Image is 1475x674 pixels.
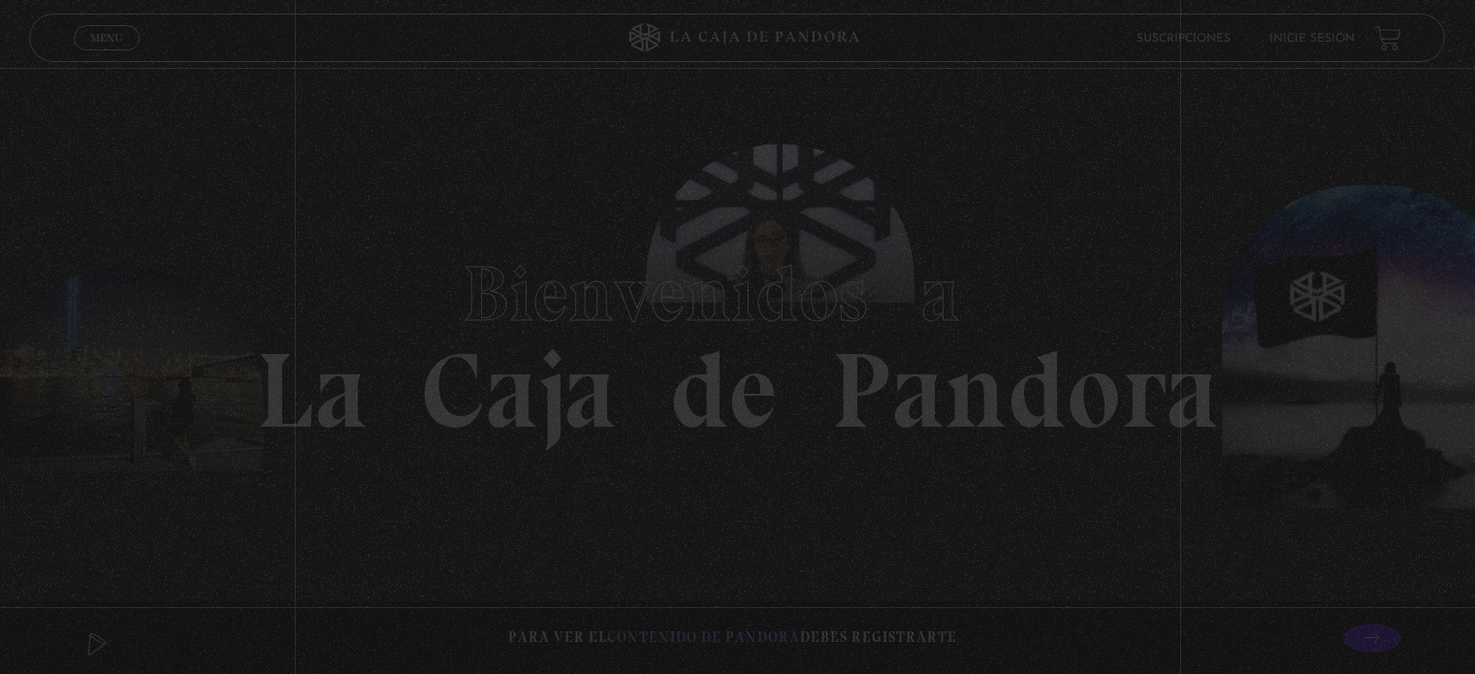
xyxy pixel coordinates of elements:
[1270,33,1356,45] a: Inicie sesión
[256,231,1219,444] h1: La Caja de Pandora
[84,48,130,62] span: Cerrar
[1375,24,1401,50] a: View your shopping cart
[508,625,957,651] p: Para ver el debes registrarte
[607,628,800,646] span: contenido de Pandora
[91,32,123,44] span: Menu
[1138,33,1232,45] a: Suscripciones
[463,247,1013,340] span: Bienvenidos a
